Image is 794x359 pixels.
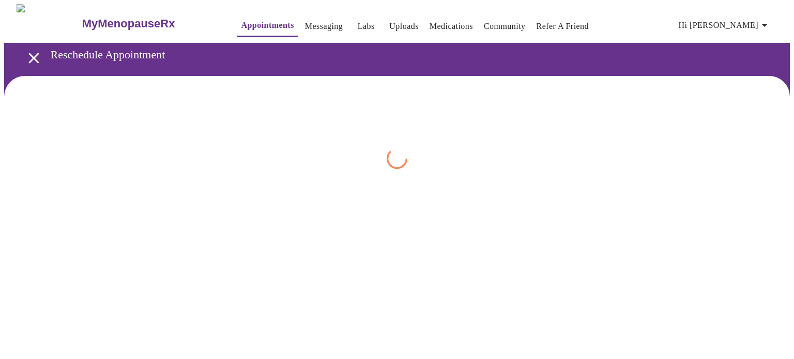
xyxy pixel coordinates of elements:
[17,4,81,43] img: MyMenopauseRx Logo
[385,16,423,37] button: Uploads
[82,17,175,30] h3: MyMenopauseRx
[679,18,771,33] span: Hi [PERSON_NAME]
[389,19,419,34] a: Uploads
[349,16,383,37] button: Labs
[81,6,216,42] a: MyMenopauseRx
[675,15,775,36] button: Hi [PERSON_NAME]
[237,15,298,37] button: Appointments
[430,19,473,34] a: Medications
[425,16,477,37] button: Medications
[301,16,347,37] button: Messaging
[480,16,530,37] button: Community
[51,48,737,61] h3: Reschedule Appointment
[484,19,526,34] a: Community
[305,19,343,34] a: Messaging
[358,19,375,34] a: Labs
[532,16,593,37] button: Refer a Friend
[19,43,49,73] button: open drawer
[241,18,294,33] a: Appointments
[537,19,589,34] a: Refer a Friend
